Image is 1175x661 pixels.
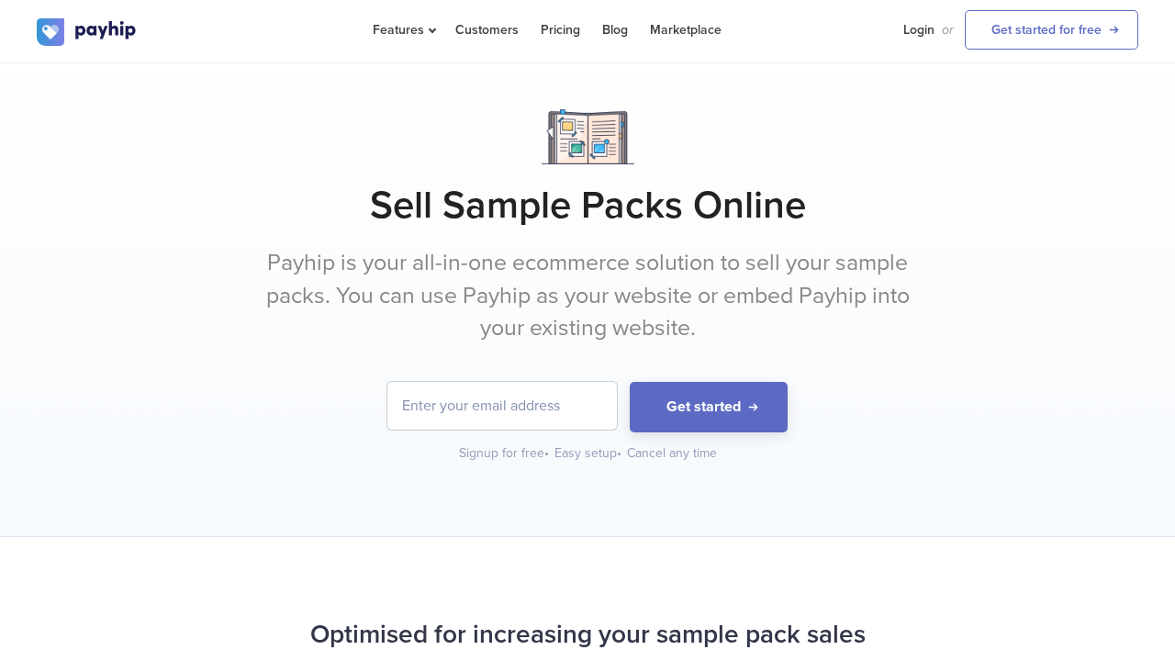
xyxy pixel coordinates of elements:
div: Cancel any time [627,444,717,463]
img: Notebook.png [542,109,634,164]
h2: Optimised for increasing your sample pack sales [37,611,1138,659]
img: logo.svg [37,18,138,46]
span: • [617,445,621,461]
span: • [544,445,549,461]
div: Easy setup [554,444,623,463]
span: Features [373,22,433,38]
a: Get started for free [965,10,1138,50]
button: Get started [630,382,788,432]
h1: Sell Sample Packs Online [37,183,1138,229]
p: Payhip is your all-in-one ecommerce solution to sell your sample packs. You can use Payhip as you... [243,247,932,345]
input: Enter your email address [387,382,617,430]
div: Signup for free [459,444,551,463]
